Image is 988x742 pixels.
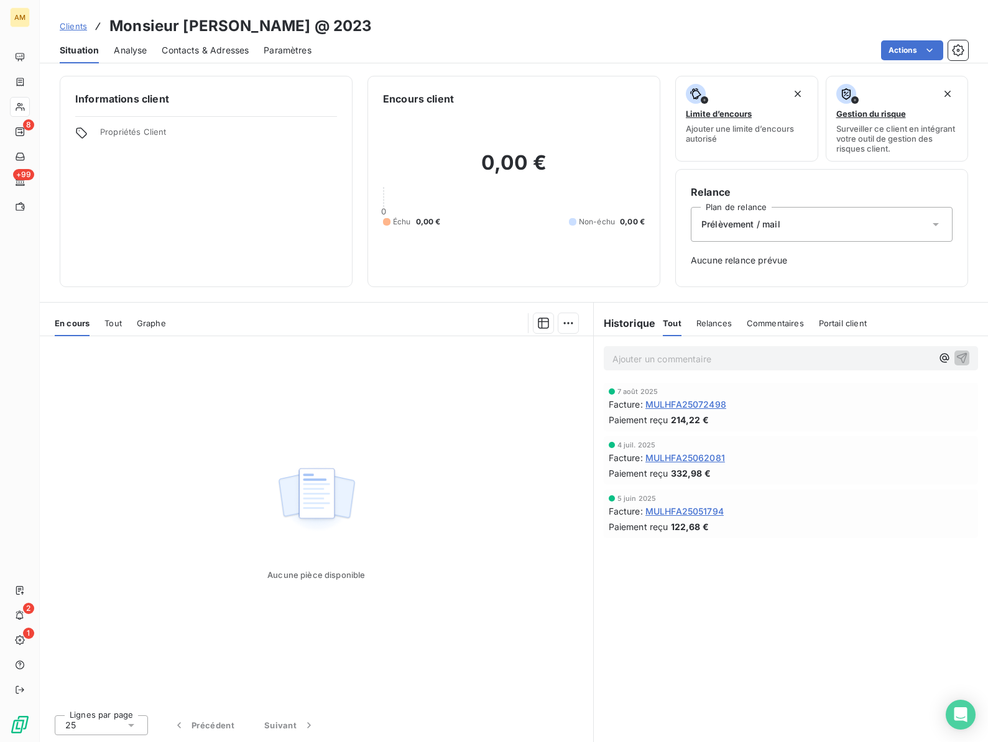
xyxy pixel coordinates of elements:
[393,216,411,227] span: Échu
[264,44,312,57] span: Paramètres
[609,451,643,464] span: Facture :
[645,451,725,464] span: MULHFA25062081
[671,467,711,480] span: 332,98 €
[645,505,724,518] span: MULHFA25051794
[881,40,943,60] button: Actions
[609,413,668,426] span: Paiement reçu
[10,122,29,142] a: 8
[383,91,454,106] h6: Encours client
[137,318,166,328] span: Graphe
[23,628,34,639] span: 1
[836,109,906,119] span: Gestion du risque
[65,719,76,731] span: 25
[946,700,976,730] div: Open Intercom Messenger
[686,124,808,144] span: Ajouter une limite d’encours autorisé
[104,318,122,328] span: Tout
[55,318,90,328] span: En cours
[10,630,29,650] a: 1
[13,169,34,180] span: +99
[277,461,356,538] img: Empty state
[60,20,87,32] a: Clients
[594,316,656,331] h6: Historique
[663,318,681,328] span: Tout
[60,44,99,57] span: Situation
[691,254,953,267] span: Aucune relance prévue
[416,216,441,227] span: 0,00 €
[819,318,867,328] span: Portail client
[826,76,969,162] button: Gestion du risqueSurveiller ce client en intégrant votre outil de gestion des risques client.
[158,712,249,738] button: Précédent
[109,15,372,37] h3: Monsieur [PERSON_NAME] @ 2023
[249,712,330,738] button: Suivant
[609,505,643,518] span: Facture :
[100,127,337,144] span: Propriétés Client
[747,318,804,328] span: Commentaires
[671,413,709,426] span: 214,22 €
[60,21,87,31] span: Clients
[701,218,780,231] span: Prélèvement / mail
[162,44,249,57] span: Contacts & Adresses
[10,715,30,735] img: Logo LeanPay
[23,603,34,614] span: 2
[675,76,818,162] button: Limite d’encoursAjouter une limite d’encours autorisé
[691,185,953,199] h6: Relance
[114,44,147,57] span: Analyse
[671,520,709,533] span: 122,68 €
[645,398,726,411] span: MULHFA25072498
[609,520,668,533] span: Paiement reçu
[381,206,386,216] span: 0
[10,172,29,191] a: +99
[617,388,658,395] span: 7 août 2025
[579,216,615,227] span: Non-échu
[609,467,668,480] span: Paiement reçu
[75,91,337,106] h6: Informations client
[383,150,645,188] h2: 0,00 €
[609,398,643,411] span: Facture :
[617,495,657,502] span: 5 juin 2025
[620,216,645,227] span: 0,00 €
[617,441,656,449] span: 4 juil. 2025
[10,7,30,27] div: AM
[686,109,752,119] span: Limite d’encours
[267,570,365,580] span: Aucune pièce disponible
[836,124,958,153] span: Surveiller ce client en intégrant votre outil de gestion des risques client.
[696,318,732,328] span: Relances
[23,119,34,131] span: 8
